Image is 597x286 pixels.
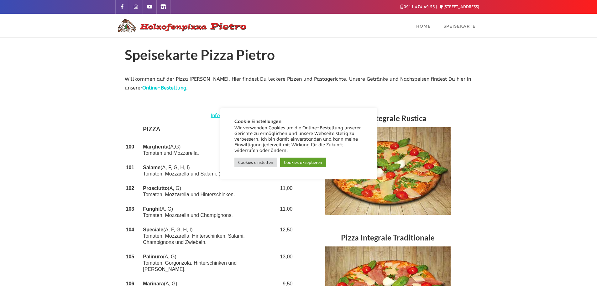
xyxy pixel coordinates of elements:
strong: 100 [126,144,134,149]
td: 11,00 [277,202,294,223]
strong: Speciale [143,227,163,232]
h4: PIZZA [143,124,275,136]
td: 12,50 [277,223,294,250]
strong: 104 [126,227,134,232]
a: Home [410,14,437,37]
h1: Speisekarte Pizza Pietro [125,47,473,65]
img: Speisekarte - Pizza Integrale Rustica [325,127,451,215]
img: Logo [115,18,247,33]
a: Cookies einstellen [234,158,277,167]
a: Info zu Allergenen & Zusatzstoffen [211,111,294,120]
strong: 105 [126,254,134,259]
td: 13,00 [277,250,294,277]
a: 0911 474 49 55 [401,4,435,9]
p: Willkommen auf der Pizza [PERSON_NAME]. Hier findest Du leckere Pizzen und Pastagerichte. Unsere ... [125,75,473,93]
td: (A, F, G, H, I) Tomaten, Mozzarella, Hinterschinken, Salami, Champignons und Zwiebeln. [142,223,277,250]
a: Speisekarte [437,14,482,37]
td: (A, G) Tomaten, Gorgonzola, Hinterschinken und [PERSON_NAME]. [142,250,277,277]
span: Speisekarte [443,24,476,29]
a: Online-Bestellung [142,85,186,91]
strong: Palinuro [143,254,163,259]
h5: Cookie Einstellungen [234,118,363,124]
td: (A,G) Tomaten und Mozzarella. [142,140,277,160]
strong: Prosciutto [143,186,168,191]
strong: Margherita [143,144,169,149]
span: Home [416,24,431,29]
td: (A, G) Tomaten, Mozzarella und Champignons. [142,202,277,223]
a: Cookies akzeptieren [280,158,326,167]
td: 11,00 [277,181,294,202]
strong: Funghi [143,206,160,212]
strong: 102 [126,186,134,191]
h3: Pizza Integrale Traditionale [303,230,473,246]
strong: Salame [143,165,160,170]
td: (A, F, G, H, I) Tomaten, Mozzarella und Salami. (4, 5, 6) [142,160,277,181]
strong: 101 [126,165,134,170]
td: (A, G) Tomaten, Mozzarella und Hinterschinken. [142,181,277,202]
a: [STREET_ADDRESS] [440,4,479,9]
h3: Pizza Integrale Rustica [303,111,473,127]
strong: 103 [126,206,134,212]
div: Wir verwenden Cookies um die Online-Bestellung unserer Gerichte zu ermöglichen und unsere Webseit... [234,125,363,154]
